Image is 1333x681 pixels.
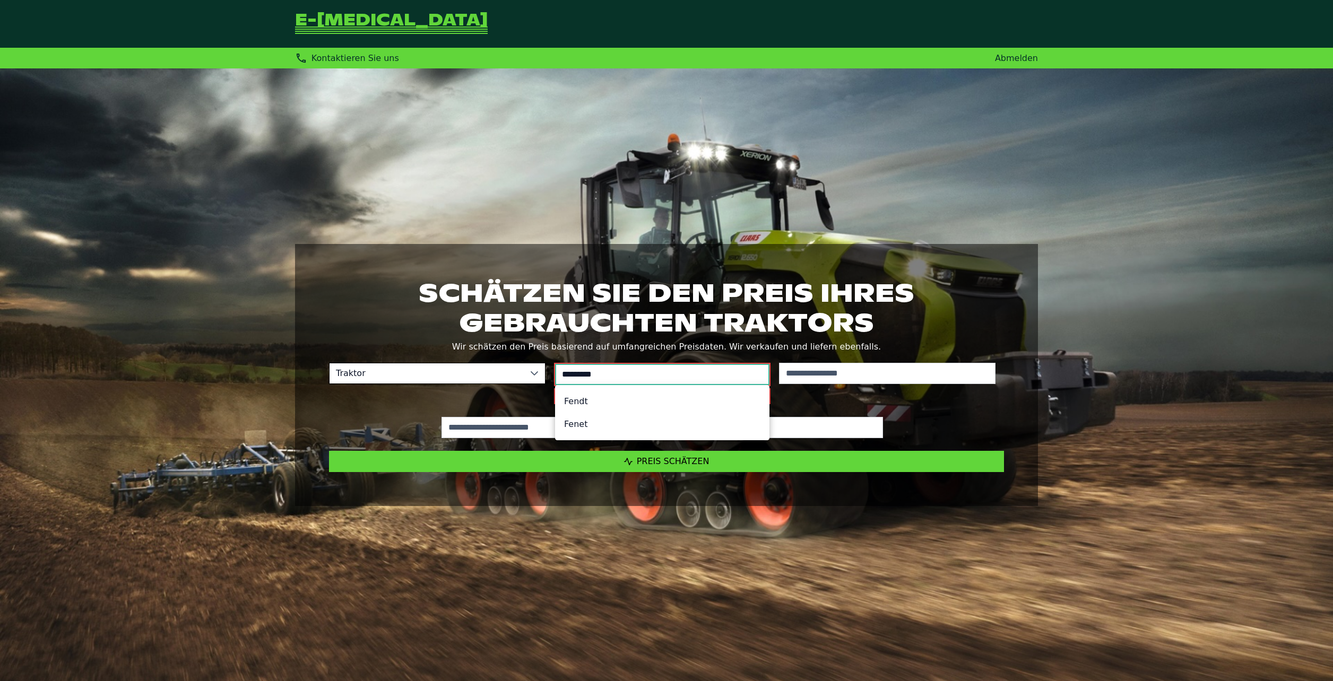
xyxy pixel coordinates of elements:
[329,278,1004,337] h1: Schätzen Sie den Preis Ihres gebrauchten Traktors
[556,390,769,413] li: Fendt
[554,388,771,404] small: Bitte wählen Sie eine Marke aus den Vorschlägen
[556,413,769,435] li: Fenet
[329,339,1004,354] p: Wir schätzen den Preis basierend auf umfangreichen Preisdaten. Wir verkaufen und liefern ebenfalls.
[329,451,1004,472] button: Preis schätzen
[330,363,524,383] span: Traktor
[995,53,1038,63] a: Abmelden
[556,386,769,440] ul: Option List
[637,456,709,466] span: Preis schätzen
[295,52,399,64] div: Kontaktieren Sie uns
[311,53,399,63] span: Kontaktieren Sie uns
[295,13,488,35] a: Zurück zur Startseite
